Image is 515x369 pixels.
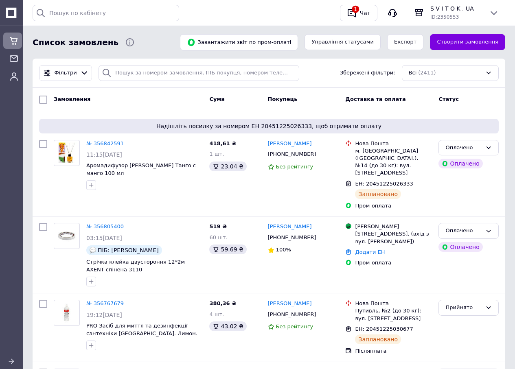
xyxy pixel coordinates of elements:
a: Створити замовлення [430,34,505,50]
span: S V I T O K . UA [430,4,482,13]
span: ЕН: 20451225030677 [355,326,413,332]
a: Фото товару [54,300,80,326]
span: Статус [438,96,459,102]
span: Cума [209,96,224,102]
span: Збережені фільтри: [340,69,395,77]
input: Пошук по кабінету [33,5,179,21]
img: Фото товару [54,226,79,246]
a: Фото товару [54,140,80,166]
div: Пром-оплата [355,259,432,266]
button: Управління статусами [305,34,381,50]
input: Пошук за номером замовлення, ПІБ покупця, номером телефону, Email, номером накладної [99,65,299,81]
div: [PHONE_NUMBER] [266,149,318,159]
button: 1Чат [340,5,377,21]
span: 380,36 ₴ [209,300,236,306]
span: Всі [409,69,417,77]
span: Покупець [268,96,298,102]
div: Оплачено [445,144,482,152]
div: Прийнято [445,303,482,312]
img: :speech_balloon: [90,247,96,253]
a: [PERSON_NAME] [268,223,312,231]
div: Оплачено [438,242,482,252]
span: 1 шт. [209,151,224,157]
span: ПІБ: [PERSON_NAME] [98,247,159,253]
img: Фото товару [54,142,79,163]
span: 03:15[DATE] [86,235,122,241]
span: (2411) [418,70,436,76]
span: Надішліть посилку за номером ЕН 20451225026333, щоб отримати оплату [42,122,495,130]
a: Стрічка клейка двустороння 12*2м AXENT спінена 3110 [86,259,185,273]
span: Фільтри [55,69,77,77]
div: [PHONE_NUMBER] [266,232,318,243]
span: Без рейтингу [276,323,313,330]
div: Оплачено [445,227,482,235]
div: м. [GEOGRAPHIC_DATA] ([GEOGRAPHIC_DATA].), №14 (до 30 кг): вул. [STREET_ADDRESS] [355,147,432,177]
span: Без рейтингу [276,164,313,170]
span: Замовлення [54,96,90,102]
img: Фото товару [54,303,79,323]
span: 60 шт. [209,234,227,240]
a: № 356767679 [86,300,124,306]
a: № 356842591 [86,140,124,146]
span: ID: 2350553 [430,14,459,20]
div: Чат [358,7,372,19]
div: Післяплата [355,347,432,355]
span: 11:15[DATE] [86,151,122,158]
button: Експорт [387,34,424,50]
div: Заплановано [355,334,401,344]
span: 4 шт. [209,311,224,317]
a: Аромадифузор [PERSON_NAME] Танго с манго 100 мл [86,162,196,176]
div: 43.02 ₴ [209,321,246,331]
div: Пром-оплата [355,202,432,210]
span: ЕН: 20451225026333 [355,181,413,187]
span: 100% [276,247,291,253]
div: [STREET_ADDRESS], (вхід з вул. [PERSON_NAME]) [355,230,432,245]
span: 418,61 ₴ [209,140,236,146]
span: 19:12[DATE] [86,312,122,318]
a: Фото товару [54,223,80,249]
div: [PERSON_NAME] [355,223,432,230]
a: [PERSON_NAME] [268,140,312,148]
span: Доставка та оплата [345,96,405,102]
span: 519 ₴ [209,223,227,229]
div: Нова Пошта [355,140,432,147]
a: [PERSON_NAME] [268,300,312,308]
div: Нова Пошта [355,300,432,307]
div: Оплачено [438,159,482,168]
div: 23.04 ₴ [209,162,246,171]
button: Завантажити звіт по пром-оплаті [180,34,298,50]
div: [PHONE_NUMBER] [266,309,318,320]
div: Заплановано [355,189,401,199]
a: № 356805400 [86,223,124,229]
div: Путивль, №2 (до 30 кг): вул. [STREET_ADDRESS] [355,307,432,322]
a: Додати ЕН [355,249,385,255]
div: 59.69 ₴ [209,245,246,254]
span: Список замовлень [33,37,118,48]
a: PRO Засіб для миття та дезинфекції сантехніки [GEOGRAPHIC_DATA]. Лимон. 1л. OPTIMUM [86,323,197,344]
